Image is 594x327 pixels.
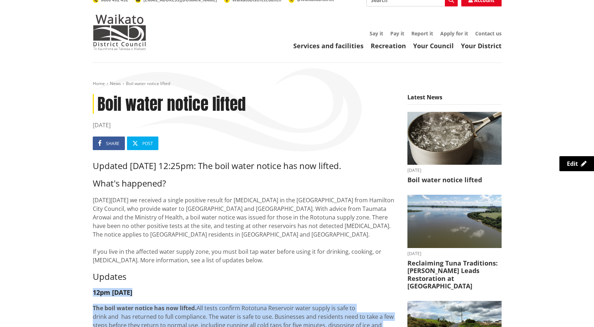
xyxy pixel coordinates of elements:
[407,112,502,165] img: boil water notice
[407,94,502,105] h5: Latest News
[411,30,433,37] a: Report it
[93,80,105,86] a: Home
[461,41,502,50] a: Your District
[475,30,502,37] a: Contact us
[93,137,125,150] a: Share
[407,259,502,290] h3: Reclaiming Tuna Traditions: [PERSON_NAME] Leads Restoration at [GEOGRAPHIC_DATA]
[93,178,397,189] h3: What's happened?
[407,112,502,184] a: boil water notice gordonton puketaha [DATE] Boil water notice lifted
[413,41,454,50] a: Your Council
[567,160,578,168] span: Edit
[561,297,587,323] iframe: Messenger Launcher
[293,41,364,50] a: Services and facilities
[126,80,170,86] span: Boil water notice lifted
[93,121,397,129] time: [DATE]
[93,272,397,282] h3: Updates
[407,252,502,256] time: [DATE]
[93,81,502,87] nav: breadcrumb
[93,304,197,312] strong: The boil water notice has now lifted.
[93,94,397,114] h1: Boil water notice lifted
[407,195,502,290] a: [DATE] Reclaiming Tuna Traditions: [PERSON_NAME] Leads Restoration at [GEOGRAPHIC_DATA]
[407,176,502,184] h3: Boil water notice lifted
[370,30,383,37] a: Say it
[440,30,468,37] a: Apply for it
[559,156,594,171] a: Edit
[371,41,406,50] a: Recreation
[390,30,404,37] a: Pay it
[407,195,502,248] img: Waahi Lake
[93,196,397,264] p: [DATE][DATE] we received a single positive result for [MEDICAL_DATA] in the [GEOGRAPHIC_DATA] fro...
[93,288,132,297] strong: 12pm [DATE]
[106,140,120,147] span: Share
[407,168,502,173] time: [DATE]
[142,140,153,147] span: Post
[127,137,158,150] a: Post
[93,161,397,171] h3: Updated [DATE] 12:25pm: The boil water notice has now lifted.
[93,14,146,50] img: Waikato District Council - Te Kaunihera aa Takiwaa o Waikato
[110,80,121,86] a: News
